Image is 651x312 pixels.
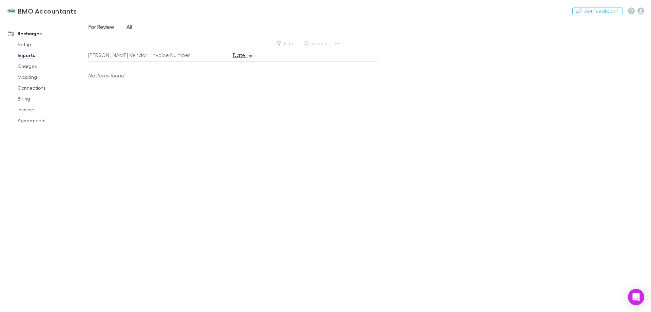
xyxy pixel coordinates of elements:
[88,23,114,32] span: For Review
[572,7,623,15] button: Got Feedback?
[152,48,198,62] button: Invoice Number
[18,7,77,15] h3: BMO Accountants
[300,39,331,48] button: Search
[126,23,132,32] span: All
[273,39,299,48] button: Filter
[628,289,644,305] div: Open Intercom Messenger
[11,93,92,104] a: Billing
[11,50,92,61] a: Imports
[7,7,15,15] img: BMO Accountants's Logo
[88,62,372,89] div: No items found
[3,3,81,19] a: BMO Accountants
[11,115,92,126] a: Agreements
[11,82,92,93] a: Connections
[233,48,253,62] button: Date
[11,61,92,72] a: Charges
[11,39,92,50] a: Setup
[11,104,92,115] a: Invoices
[1,28,92,39] a: Recharges
[88,48,155,62] button: [PERSON_NAME] Vendor
[11,72,92,82] a: Mapping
